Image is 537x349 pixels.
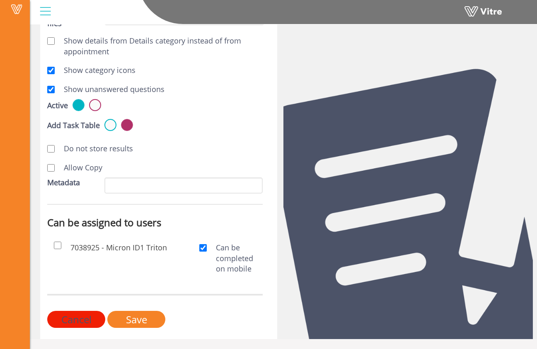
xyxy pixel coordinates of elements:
h3: Can be assigned to users [47,217,263,228]
label: Allow Copy [56,162,102,173]
input: Can be completed on mobile [199,244,207,252]
input: Show details from Details category instead of from appointment [47,37,55,45]
label: Can be completed on mobile [208,242,263,274]
label: Do not store results [56,143,133,154]
label: Show category icons [56,65,135,76]
input: Save [107,311,165,328]
span: 7038925 - Micron ID1 Triton [70,242,167,252]
input: Show unanswered questions [47,86,55,93]
label: Active [47,100,68,111]
input: Cancel [47,311,105,328]
label: Show unanswered questions [56,84,164,95]
input: Allow Copy [47,164,55,172]
label: Metadata [47,177,80,188]
input: Do not store results [47,145,55,153]
label: Show details from Details category instead of from appointment [56,36,263,57]
label: Add Task Table [47,120,100,131]
input: Show category icons [47,67,55,74]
